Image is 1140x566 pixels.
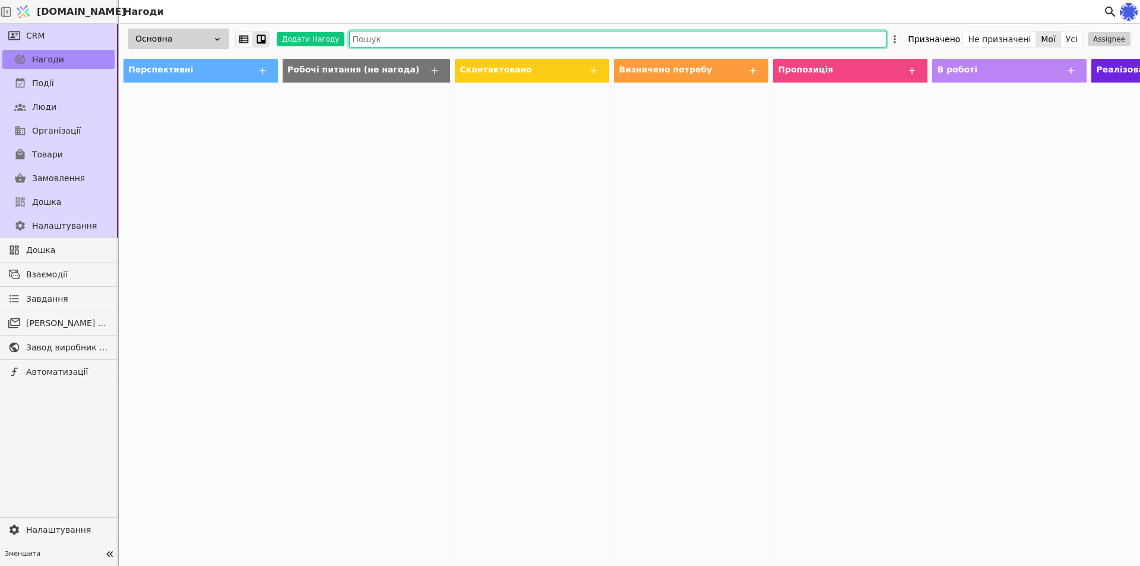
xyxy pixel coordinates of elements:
button: Не призначені [963,31,1036,48]
a: Автоматизації [2,362,115,381]
a: Додати Нагоду [270,32,344,46]
a: Організації [2,121,115,140]
span: Люди [32,101,56,113]
span: Робочі питання (не нагода) [287,65,419,74]
span: Організації [32,125,81,137]
h2: Нагоди [119,5,164,19]
button: Додати Нагоду [277,32,344,46]
span: Зменшити [5,549,102,559]
input: Пошук [349,31,886,48]
span: Завод виробник металочерепиці - B2B платформа [26,342,109,354]
a: Нагоди [2,50,115,69]
span: Товари [32,148,63,161]
div: Призначено [908,31,960,48]
span: Завдання [26,293,68,305]
span: Взаємодії [26,268,109,281]
span: Автоматизації [26,366,109,378]
span: Події [32,77,54,90]
span: Перспективні [128,65,193,74]
a: [DOMAIN_NAME] [12,1,119,23]
img: Logo [14,1,32,23]
a: [PERSON_NAME] розсилки [2,314,115,333]
span: В роботі [937,65,977,74]
span: Замовлення [32,172,85,185]
button: Усі [1061,31,1082,48]
a: Дошка [2,192,115,211]
span: Дошка [32,196,61,208]
a: Налаштування [2,216,115,235]
button: Мої [1036,31,1061,48]
span: Нагоди [32,53,64,66]
a: Налаштування [2,520,115,539]
a: CRM [2,26,115,45]
div: Основна [128,29,229,49]
a: Події [2,74,115,93]
span: Визначено потребу [619,65,712,74]
a: Завод виробник металочерепиці - B2B платформа [2,338,115,357]
span: [DOMAIN_NAME] [37,5,126,19]
a: Люди [2,97,115,116]
a: Замовлення [2,169,115,188]
a: Товари [2,145,115,164]
span: [PERSON_NAME] розсилки [26,317,109,330]
span: Сконтактовано [460,65,531,74]
button: Assignee [1088,32,1130,46]
a: Взаємодії [2,265,115,284]
span: Дошка [26,244,109,257]
a: Завдання [2,289,115,308]
img: c71722e9364783ead8bdebe5e7601ae3 [1120,3,1138,21]
span: CRM [26,30,45,42]
span: Налаштування [26,524,109,536]
span: Пропозиція [778,65,833,74]
span: Налаштування [32,220,97,232]
a: Дошка [2,241,115,260]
